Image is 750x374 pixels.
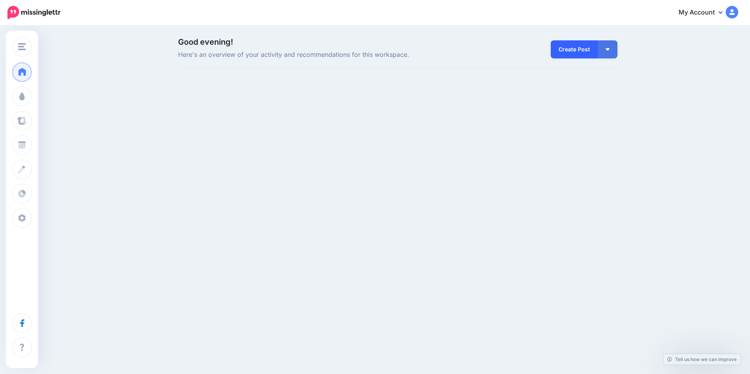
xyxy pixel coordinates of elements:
span: Good evening! [178,37,233,47]
a: Tell us how we can improve [663,354,741,365]
img: menu.png [18,43,26,50]
img: Missinglettr [7,6,60,19]
span: Here's an overview of your activity and recommendations for this workspace. [178,50,467,60]
a: Create Post [551,40,598,58]
img: arrow-down-white.png [606,48,610,51]
a: My Account [671,3,738,22]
